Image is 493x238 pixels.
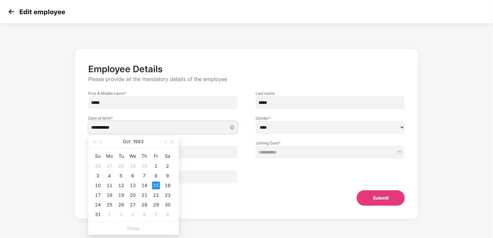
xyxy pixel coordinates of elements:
[88,64,405,74] p: Employee Details
[115,200,127,210] td: 1993-10-26
[127,210,139,219] td: 1993-11-03
[106,191,113,199] div: 18
[117,191,125,199] div: 19
[117,162,125,170] div: 28
[104,171,115,181] td: 1993-10-04
[94,162,102,170] div: 26
[162,200,173,210] td: 1993-10-30
[139,171,150,181] td: 1993-10-07
[162,181,173,190] td: 1993-10-16
[88,76,405,83] p: Please provide all the mandatory details of the employee
[117,172,125,180] div: 5
[139,210,150,219] td: 1993-11-04
[127,200,139,210] td: 1993-10-27
[129,211,137,218] div: 3
[117,211,125,218] div: 2
[256,140,405,146] label: Joining Date
[162,190,173,200] td: 1993-10-23
[152,162,160,170] div: 1
[162,171,173,181] td: 1993-10-09
[94,172,102,180] div: 3
[129,172,137,180] div: 6
[162,151,173,161] th: Sa
[117,182,125,189] div: 12
[141,162,148,170] div: 30
[104,210,115,219] td: 1993-11-01
[115,181,127,190] td: 1993-10-12
[152,191,160,199] div: 22
[94,211,102,218] div: 31
[104,200,115,210] td: 1993-10-25
[150,151,162,161] th: Fr
[92,200,104,210] td: 1993-10-24
[162,210,173,219] td: 1993-11-06
[152,201,160,209] div: 29
[106,211,113,218] div: 1
[357,190,405,206] button: Submit
[115,210,127,219] td: 1993-11-02
[92,181,104,190] td: 1993-10-10
[164,172,172,180] div: 9
[152,211,160,218] div: 5
[139,181,150,190] td: 1993-10-14
[164,191,172,199] div: 23
[123,135,131,148] button: Oct
[127,181,139,190] td: 1993-10-13
[127,190,139,200] td: 1993-10-20
[6,7,16,16] img: svg+xml;base64,PHN2ZyB4bWxucz0iaHR0cDovL3d3dy53My5vcmcvMjAwMC9zdmciIHdpZHRoPSIzMCIgaGVpZ2h0PSIzMC...
[129,162,137,170] div: 29
[150,200,162,210] td: 1993-10-29
[129,201,137,209] div: 27
[162,161,173,171] td: 1993-10-02
[88,115,237,121] label: Date of birth
[150,171,162,181] td: 1993-10-08
[88,91,237,96] label: First & Middle name
[139,200,150,210] td: 1993-10-28
[104,190,115,200] td: 1993-10-18
[139,161,150,171] td: 1993-09-30
[230,125,235,130] span: close-circle
[164,211,172,218] div: 6
[129,182,137,189] div: 13
[127,225,140,231] a: Today
[127,161,139,171] td: 1993-09-29
[133,135,144,148] button: 1993
[92,151,104,161] th: Su
[115,161,127,171] td: 1993-09-28
[92,210,104,219] td: 1993-10-31
[150,190,162,200] td: 1993-10-22
[94,191,102,199] div: 17
[92,190,104,200] td: 1993-10-17
[106,172,113,180] div: 4
[141,182,148,189] div: 14
[127,151,139,161] th: We
[141,211,148,218] div: 4
[141,201,148,209] div: 28
[117,201,125,209] div: 26
[150,210,162,219] td: 1993-11-05
[127,171,139,181] td: 1993-10-06
[104,151,115,161] th: Mo
[106,162,113,170] div: 27
[19,8,65,16] p: Edit employee
[94,182,102,189] div: 10
[139,190,150,200] td: 1993-10-21
[115,151,127,161] th: Tu
[141,191,148,199] div: 21
[150,181,162,190] td: 1993-10-15
[115,190,127,200] td: 1993-10-19
[164,182,172,189] div: 16
[106,201,113,209] div: 25
[104,181,115,190] td: 1993-10-11
[94,201,102,209] div: 24
[152,182,160,189] div: 15
[129,191,137,199] div: 20
[115,171,127,181] td: 1993-10-05
[150,161,162,171] td: 1993-10-01
[141,172,148,180] div: 7
[164,201,172,209] div: 30
[104,161,115,171] td: 1993-09-27
[92,171,104,181] td: 1993-10-03
[256,91,405,96] label: Last name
